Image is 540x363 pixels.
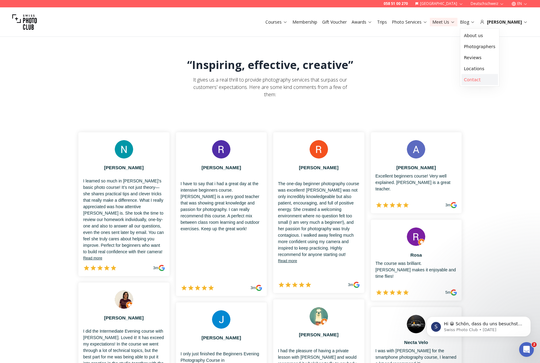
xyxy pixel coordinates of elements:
iframe: Intercom live chat [519,342,534,357]
a: Awards [352,19,372,25]
img: Swiss photo club [12,10,37,34]
button: Gift Voucher [320,18,349,26]
button: Photo Services [389,18,430,26]
span: 2 [532,342,537,347]
button: Meet Us [430,18,457,26]
a: Trips [377,19,387,25]
span: It gives us a real thrill to provide photography services that surpass our customers' expectation... [193,76,347,98]
a: Meet Us [432,19,455,25]
a: Gift Voucher [322,19,347,25]
button: Trips [375,18,389,26]
div: [PERSON_NAME] [480,19,528,25]
h1: “Inspiring, effective, creative” [187,59,353,71]
a: Contact [461,74,498,85]
a: Courses [265,19,287,25]
a: Photo Services [392,19,427,25]
a: 058 51 00 270 [384,1,408,6]
a: Reviews [461,52,498,63]
a: Locations [461,63,498,74]
a: Membership [292,19,317,25]
a: Photographers [461,41,498,52]
a: About us [461,30,498,41]
button: Membership [290,18,320,26]
a: Blog [460,19,475,25]
button: Awards [349,18,375,26]
button: Courses [263,18,290,26]
iframe: Intercom notifications message [417,304,540,346]
button: Blog [457,18,477,26]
